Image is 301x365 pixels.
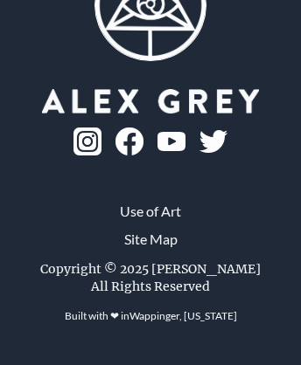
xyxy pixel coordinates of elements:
[120,201,181,222] a: Use of Art
[124,229,178,250] a: Site Map
[157,132,185,152] img: youtube-logo.png
[115,127,143,155] img: fb-logo.png
[73,127,101,155] img: ig-logo.png
[129,309,237,322] a: Wappinger, [US_STATE]
[199,130,227,153] img: twitter-logo.png
[91,278,210,295] div: All Rights Reserved
[40,260,261,278] div: Copyright © 2025 [PERSON_NAME]
[58,302,244,330] div: Built with ❤ in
